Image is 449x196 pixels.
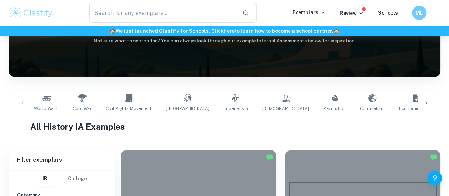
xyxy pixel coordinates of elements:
span: [GEOGRAPHIC_DATA] [166,105,209,112]
span: 🏫 [333,28,339,34]
span: Colonialism [360,105,385,112]
h6: ML [415,9,423,17]
span: Cold War [73,105,92,112]
span: Revolution [323,105,346,112]
h1: All History IA Examples [30,120,419,133]
h6: Not sure what to search for? You can always look through our example Internal Assessments below f... [9,37,440,44]
img: Marked [266,154,273,161]
input: Search for any exemplars... [89,3,237,23]
img: Clastify logo [9,6,54,20]
p: Exemplars [292,9,325,16]
button: ML [412,6,426,20]
button: IB [37,170,54,187]
img: Marked [430,154,437,161]
a: here [224,28,235,34]
span: Economic Policy [399,105,433,112]
p: Review [340,9,364,17]
span: 🏫 [110,28,116,34]
span: World War II [34,105,59,112]
div: Filter type choice [37,170,87,187]
a: Schools [378,10,398,16]
h6: Filter exemplars [9,150,115,170]
button: College [68,170,87,187]
h6: We just launched Clastify for Schools. Click to learn how to become a school partner. [1,27,448,35]
span: [DEMOGRAPHIC_DATA] [262,105,309,112]
span: Imperialism [224,105,248,112]
button: Help and Feedback [428,171,442,185]
span: Civil Rights Movement [106,105,152,112]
